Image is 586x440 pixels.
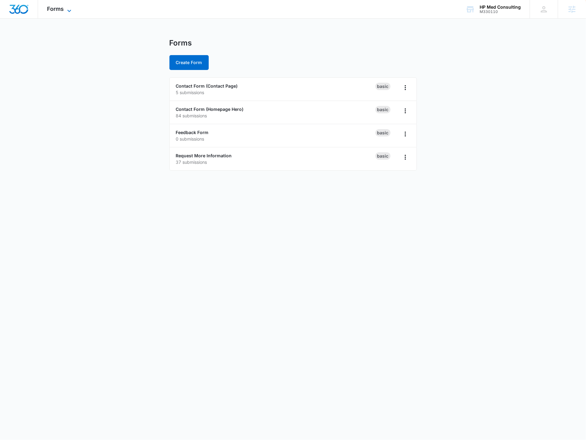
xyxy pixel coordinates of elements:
div: account id [480,10,521,14]
div: Basic [375,83,391,90]
p: 5 submissions [176,89,375,96]
p: 37 submissions [176,159,375,165]
span: Forms [47,6,64,12]
h1: Forms [169,38,192,48]
button: Create Form [169,55,209,70]
div: account name [480,5,521,10]
button: Overflow Menu [400,83,410,93]
p: 84 submissions [176,112,375,119]
button: Overflow Menu [400,152,410,162]
div: Basic [375,106,391,113]
button: Overflow Menu [400,106,410,116]
div: Basic [375,129,391,137]
a: Contact Form (Contact Page) [176,83,238,89]
p: 0 submissions [176,136,375,142]
a: Feedback Form [176,130,209,135]
button: Overflow Menu [400,129,410,139]
a: Request More Information [176,153,232,158]
a: Contact Form (Homepage Hero) [176,107,244,112]
div: Basic [375,152,391,160]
